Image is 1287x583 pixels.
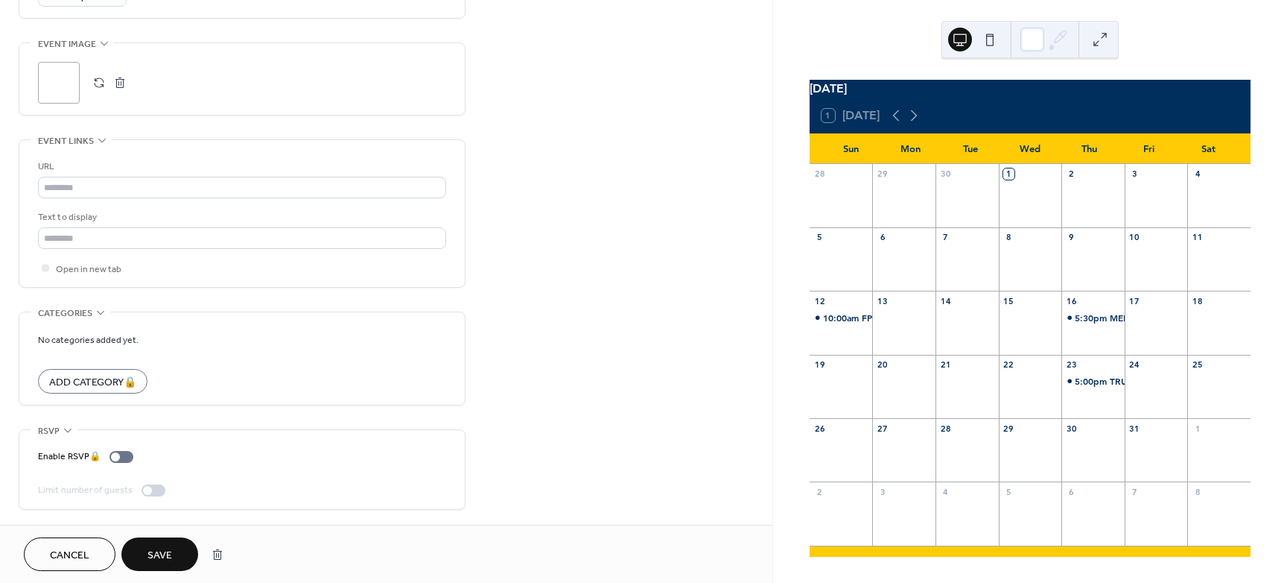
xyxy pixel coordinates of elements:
[1129,295,1140,306] div: 17
[940,232,951,243] div: 7
[1129,232,1140,243] div: 10
[50,548,89,564] span: Cancel
[1003,359,1014,371] div: 22
[940,168,951,180] div: 30
[38,306,92,321] span: Categories
[1060,134,1119,164] div: Thu
[1129,486,1140,497] div: 7
[1110,375,1188,388] div: TRUNK OR TREAT
[38,133,94,149] span: Event links
[814,359,825,371] div: 19
[147,548,172,564] span: Save
[1000,134,1060,164] div: Wed
[877,423,888,434] div: 27
[940,486,951,497] div: 4
[121,538,198,571] button: Save
[1192,359,1203,371] div: 25
[940,295,951,306] div: 14
[38,37,96,52] span: Event image
[1192,423,1203,434] div: 1
[1066,295,1077,306] div: 16
[810,312,873,324] div: FPD TRIGON UNIT MEETING
[877,232,888,243] div: 6
[877,359,888,371] div: 20
[940,423,951,434] div: 28
[941,134,1000,164] div: Tue
[1192,295,1203,306] div: 18
[1003,232,1014,243] div: 8
[1192,232,1203,243] div: 11
[1119,134,1179,164] div: Fri
[1075,375,1110,388] span: 5:00pm
[810,80,1251,98] div: [DATE]
[940,359,951,371] div: 21
[814,423,825,434] div: 26
[877,486,888,497] div: 3
[1129,423,1140,434] div: 31
[814,486,825,497] div: 2
[1179,134,1239,164] div: Sat
[38,209,443,225] div: Text to display
[881,134,941,164] div: Mon
[1061,312,1125,324] div: MEMBERSHIP MEETING
[38,333,139,348] span: No categories added yet.
[24,538,115,571] button: Cancel
[56,262,121,277] span: Open in new tab
[1003,168,1014,180] div: 1
[38,423,60,439] span: RSVP
[1066,359,1077,371] div: 23
[814,232,825,243] div: 5
[38,62,80,104] div: ;
[1061,375,1125,388] div: TRUNK OR TREAT
[814,168,825,180] div: 28
[38,159,443,174] div: URL
[822,134,881,164] div: Sun
[1110,312,1211,324] div: MEMBERSHIP MEETING
[1003,423,1014,434] div: 29
[1003,486,1014,497] div: 5
[814,295,825,306] div: 12
[1192,486,1203,497] div: 8
[877,295,888,306] div: 13
[1192,168,1203,180] div: 4
[1066,423,1077,434] div: 30
[877,168,888,180] div: 29
[1003,295,1014,306] div: 15
[1066,168,1077,180] div: 2
[823,312,862,324] span: 10:00am
[1129,168,1140,180] div: 3
[862,312,985,324] div: FPD TRIGON UNIT MEETING
[38,482,133,498] div: Limit number of guests
[1129,359,1140,371] div: 24
[1066,486,1077,497] div: 6
[1075,312,1110,324] span: 5:30pm
[1066,232,1077,243] div: 9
